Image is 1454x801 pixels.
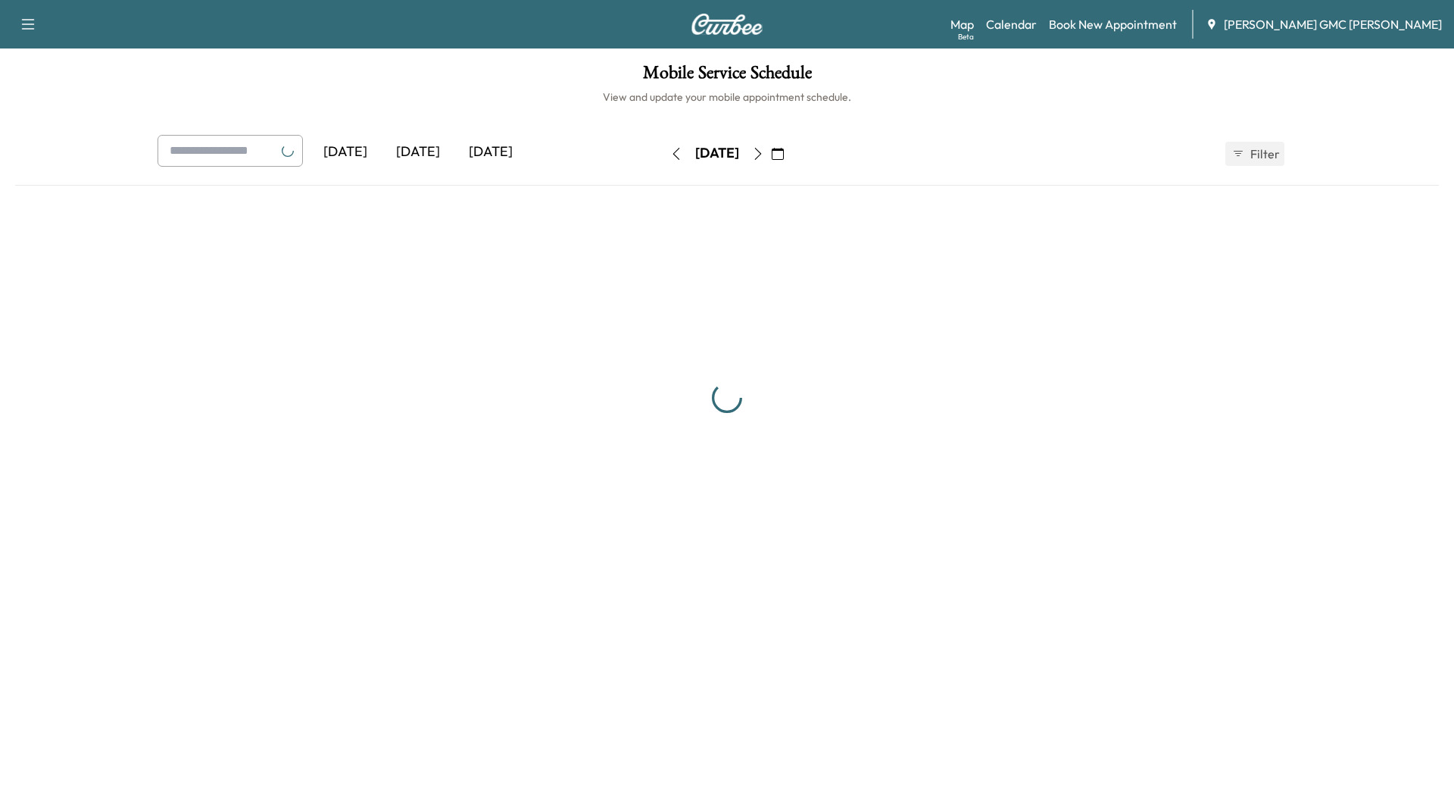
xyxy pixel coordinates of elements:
[950,15,974,33] a: MapBeta
[15,89,1439,105] h6: View and update your mobile appointment schedule.
[309,135,382,170] div: [DATE]
[691,14,763,35] img: Curbee Logo
[382,135,454,170] div: [DATE]
[1225,142,1284,166] button: Filter
[454,135,527,170] div: [DATE]
[1224,15,1442,33] span: [PERSON_NAME] GMC [PERSON_NAME]
[15,64,1439,89] h1: Mobile Service Schedule
[958,31,974,42] div: Beta
[695,144,739,163] div: [DATE]
[1250,145,1278,163] span: Filter
[986,15,1037,33] a: Calendar
[1049,15,1177,33] a: Book New Appointment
